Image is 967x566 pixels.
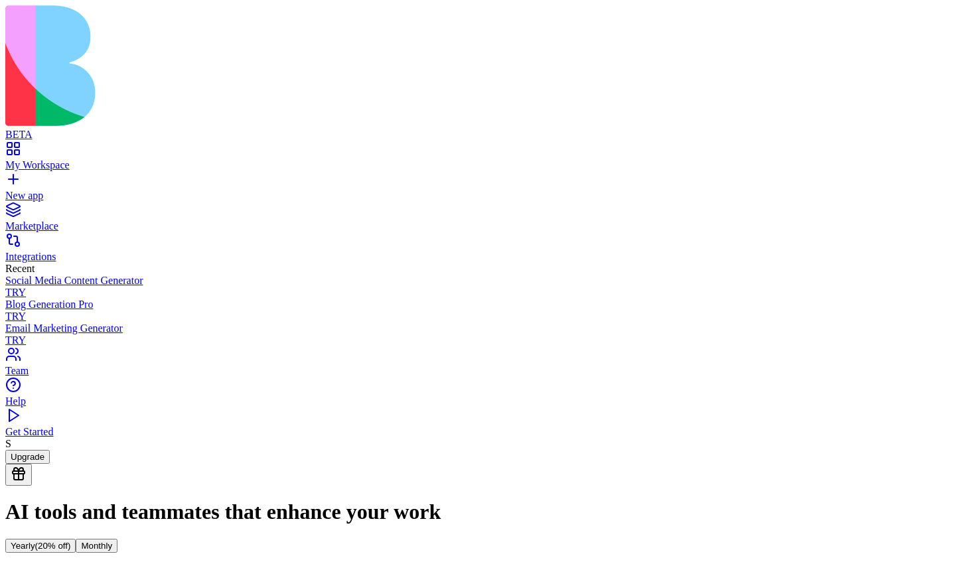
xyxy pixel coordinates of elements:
a: Get Started [5,414,962,438]
a: New app [5,178,962,202]
div: TRY [5,311,962,322]
div: Team [5,365,962,377]
button: Yearly [5,539,76,553]
a: Social Media Content GeneratorTRY [5,275,962,299]
a: My Workspace [5,147,962,171]
span: (20% off) [35,541,71,551]
div: Blog Generation Pro [5,299,962,311]
div: Integrations [5,251,962,263]
button: Upgrade [5,450,50,464]
div: New app [5,190,962,202]
a: Email Marketing GeneratorTRY [5,322,962,346]
button: Monthly [76,539,117,553]
a: Team [5,353,962,377]
div: TRY [5,287,962,299]
div: Email Marketing Generator [5,322,962,334]
img: logo [5,5,539,126]
div: Help [5,395,962,407]
div: Get Started [5,426,962,438]
span: Recent [5,263,35,274]
div: BETA [5,129,962,141]
div: My Workspace [5,159,962,171]
a: BETA [5,117,962,141]
div: TRY [5,334,962,346]
h1: AI tools and teammates that enhance your work [5,500,962,524]
span: S [5,438,11,449]
div: Social Media Content Generator [5,275,962,287]
div: Marketplace [5,220,962,232]
a: Integrations [5,239,962,263]
a: Marketplace [5,208,962,232]
a: Upgrade [5,451,50,462]
a: Blog Generation ProTRY [5,299,962,322]
a: Help [5,384,962,407]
